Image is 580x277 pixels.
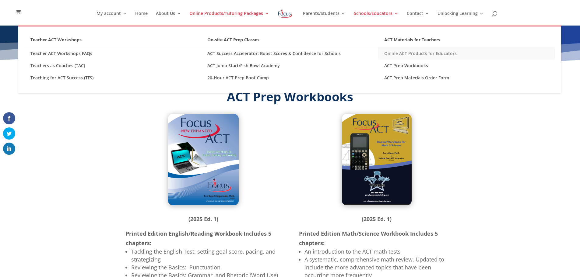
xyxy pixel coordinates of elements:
[201,72,378,84] a: 20-Hour ACT Prep Boot Camp
[156,11,181,26] a: About Us
[131,263,281,271] li: Reviewing the Basics: Punctuation
[277,8,293,19] img: Focus on Learning
[378,36,555,47] a: ACT Materials for Teachers
[131,248,281,263] li: Tackling the English Test: setting goal score, pacing, and strategizing
[299,230,438,247] strong: Printed Edition Math/Science Workbook Includes 5 chapters:
[135,11,148,26] a: Home
[438,11,484,26] a: Unlocking Learning
[227,88,353,105] strong: ACT Prep Workbooks
[24,60,201,72] a: Teachers as Coaches (TAC)
[126,230,271,247] strong: Printed Edition English/Reading Workbook Includes 5 chapters:
[201,60,378,72] a: ACT Jump Start/Fish Bowl Academy
[189,11,269,26] a: Online Products/Tutoring Packages
[303,11,346,26] a: Parents/Students
[342,114,412,205] img: ACT Prep Math-Science Workbook (2025 ed. 1)
[168,114,239,205] img: ACT Prep English-Reading Workbook (2025 ed. 1)
[201,36,378,47] a: On-site ACT Prep Classes
[378,60,555,72] a: ACT Prep Workbooks
[24,47,201,60] a: Teacher ACT Workshops FAQs
[304,248,454,255] li: An introduction to the ACT math tests
[201,47,378,60] a: ACT Success Accelerator: Boost Scores & Confidence for Schools
[407,11,429,26] a: Contact
[362,215,392,223] strong: (2025 Ed. 1)
[378,72,555,84] a: ACT Prep Materials Order Form
[97,11,127,26] a: My account
[24,72,201,84] a: Teaching for ACT Success (TFS)
[378,47,555,60] a: Online ACT Products for Educators
[354,11,399,26] a: Schools/Educators
[24,36,201,47] a: Teacher ACT Workshops
[188,215,218,223] strong: (2025 Ed. 1)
